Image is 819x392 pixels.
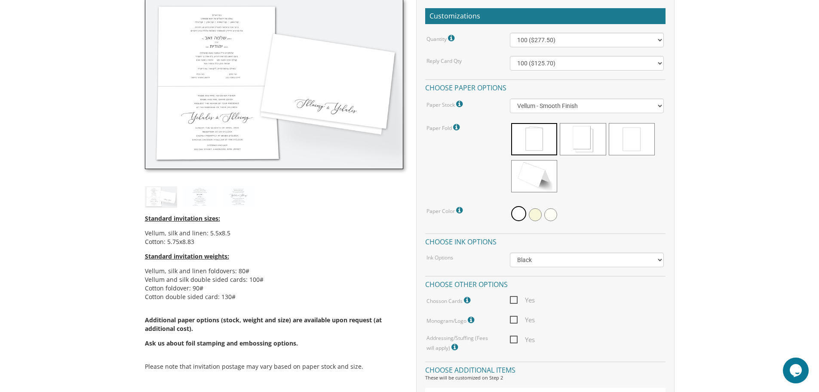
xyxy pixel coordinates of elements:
[426,99,465,110] label: Paper Stock
[426,122,462,133] label: Paper Fold
[145,208,403,380] div: Please note that invitation postage may vary based on paper stock and size.
[425,8,666,25] h2: Customizations
[145,316,403,348] span: Additional paper options (stock, weight and size) are available upon request (at additional cost).
[426,334,497,353] label: Addressing/Stuffing (Fees will apply)
[425,233,666,248] h4: Choose ink options
[145,339,298,347] span: Ask us about foil stamping and embossing options.
[145,267,403,275] li: Vellum, silk and linen foldovers: 80#
[510,315,535,325] span: Yes
[783,358,810,383] iframe: chat widget
[145,214,220,222] span: Standard invitation sizes:
[145,275,403,284] li: Vellum and silk double sided cards: 100#
[425,79,666,94] h4: Choose paper options
[426,254,453,261] label: Ink Options
[222,186,255,207] img: style11_eng.jpg
[426,33,457,44] label: Quantity
[425,276,666,291] h4: Choose other options
[145,252,229,260] span: Standard invitation weights:
[145,284,403,293] li: Cotton foldover: 90#
[145,186,177,207] img: style11_thumb.jpg
[145,229,403,238] li: Vellum, silk and linen: 5.5x8.5
[426,57,462,65] label: Reply Card Qty
[510,295,535,306] span: Yes
[145,238,403,246] li: Cotton: 5.75x8.83
[425,374,666,381] div: These will be customized on Step 2
[510,334,535,345] span: Yes
[184,186,216,207] img: style11_heb.jpg
[426,295,472,306] label: Chosson Cards
[145,293,403,301] li: Cotton double sided card: 130#
[425,361,666,377] h4: Choose additional items
[426,315,476,326] label: Monogram/Logo
[426,205,465,216] label: Paper Color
